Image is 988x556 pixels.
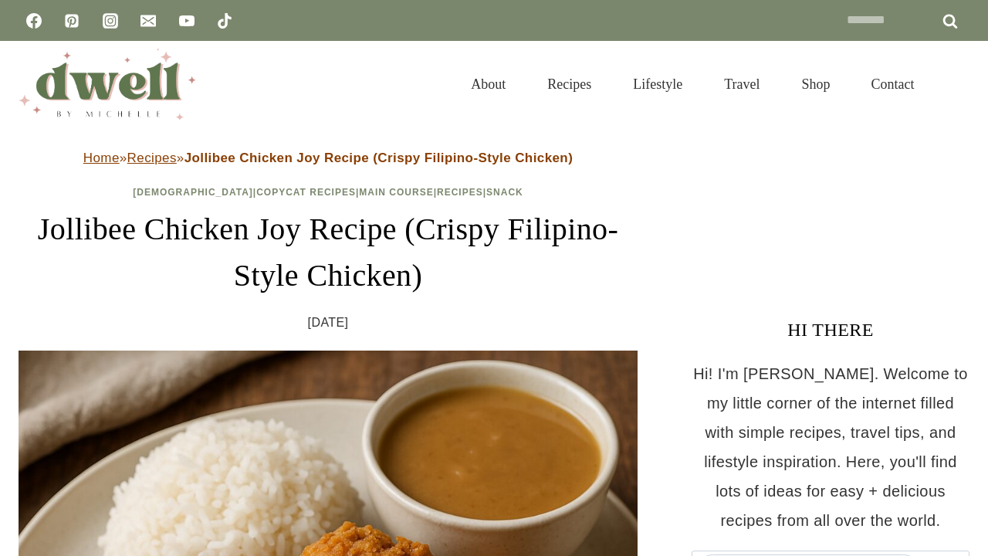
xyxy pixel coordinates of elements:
h1: Jollibee Chicken Joy Recipe (Crispy Filipino-Style Chicken) [19,206,638,299]
span: | | | | [133,187,523,198]
span: » » [83,151,573,165]
a: Facebook [19,5,49,36]
img: DWELL by michelle [19,49,196,120]
h3: HI THERE [692,316,969,344]
a: YouTube [171,5,202,36]
a: Travel [703,57,780,111]
strong: Jollibee Chicken Joy Recipe (Crispy Filipino-Style Chicken) [184,151,574,165]
a: Copycat Recipes [256,187,356,198]
a: Shop [780,57,851,111]
a: Pinterest [56,5,87,36]
p: Hi! I'm [PERSON_NAME]. Welcome to my little corner of the internet filled with simple recipes, tr... [692,359,969,535]
a: Email [133,5,164,36]
a: Instagram [95,5,126,36]
button: View Search Form [943,71,969,97]
a: TikTok [209,5,240,36]
nav: Primary Navigation [450,57,936,111]
a: Main Course [359,187,433,198]
a: Contact [851,57,936,111]
a: Home [83,151,120,165]
a: Lifestyle [612,57,703,111]
a: Snack [486,187,523,198]
a: Recipes [526,57,612,111]
time: [DATE] [308,311,349,334]
a: Recipes [127,151,177,165]
a: [DEMOGRAPHIC_DATA] [133,187,253,198]
a: Recipes [437,187,483,198]
a: About [450,57,526,111]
